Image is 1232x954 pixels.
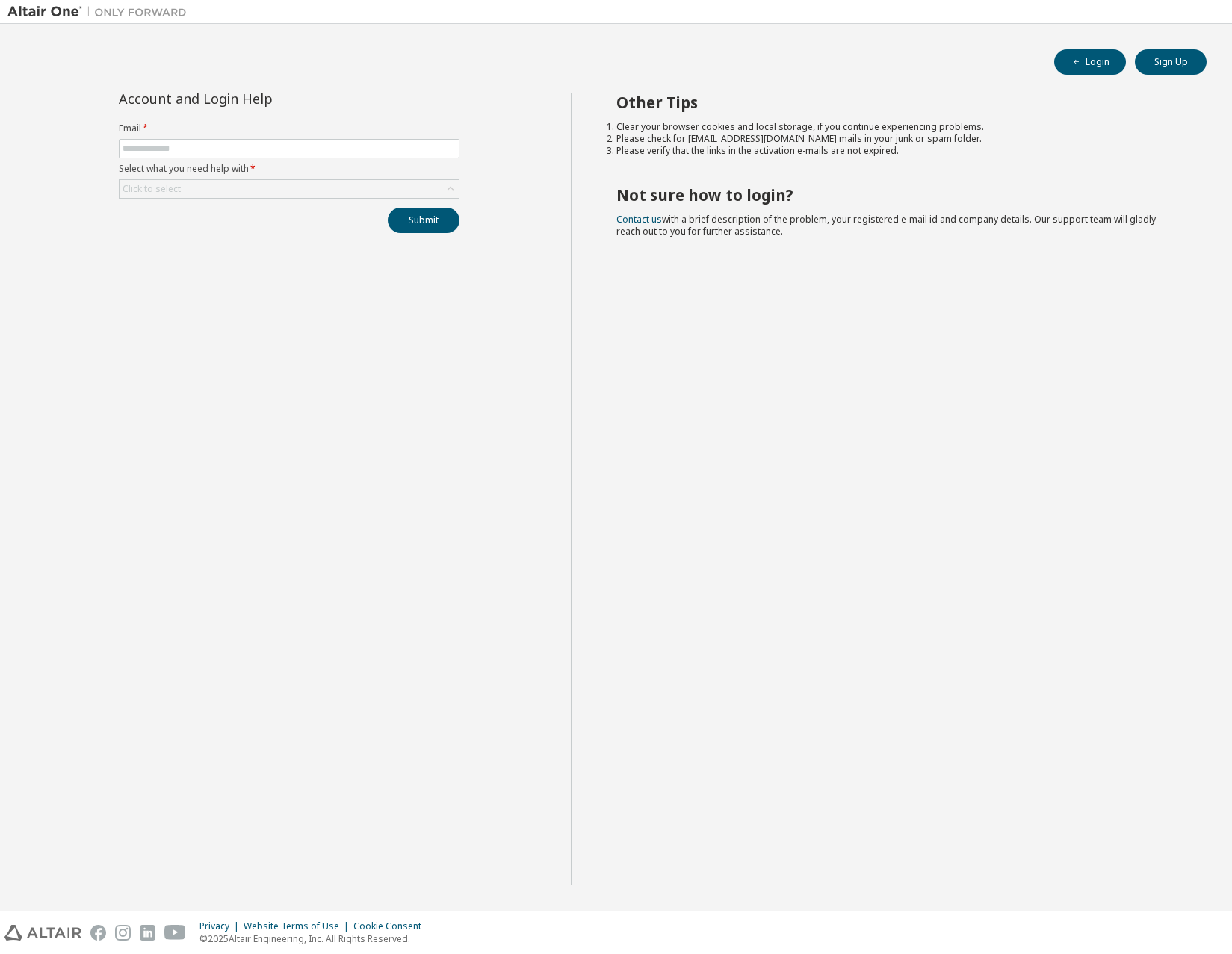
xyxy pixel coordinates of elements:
[616,133,1180,145] li: Please check for [EMAIL_ADDRESS][DOMAIN_NAME] mails in your junk or spam folder.
[1054,49,1126,75] button: Login
[388,208,459,233] button: Submit
[115,925,131,941] img: instagram.svg
[616,213,662,226] a: Contact us
[119,163,459,175] label: Select what you need help with
[616,93,1180,112] h2: Other Tips
[616,121,1180,133] li: Clear your browser cookies and local storage, if you continue experiencing problems.
[244,920,353,932] div: Website Terms of Use
[616,145,1180,157] li: Please verify that the links in the activation e-mails are not expired.
[7,4,194,19] img: Altair One
[90,925,106,941] img: facebook.svg
[119,93,391,105] div: Account and Login Help
[164,925,186,941] img: youtube.svg
[1135,49,1207,75] button: Sign Up
[199,932,430,945] p: © 2025 Altair Engineering, Inc. All Rights Reserved.
[616,185,1180,205] h2: Not sure how to login?
[199,920,244,932] div: Privacy
[140,925,155,941] img: linkedin.svg
[616,213,1156,238] span: with a brief description of the problem, your registered e-mail id and company details. Our suppo...
[353,920,430,932] div: Cookie Consent
[119,123,459,134] label: Email
[123,183,181,195] div: Click to select
[120,180,459,198] div: Click to select
[4,925,81,941] img: altair_logo.svg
